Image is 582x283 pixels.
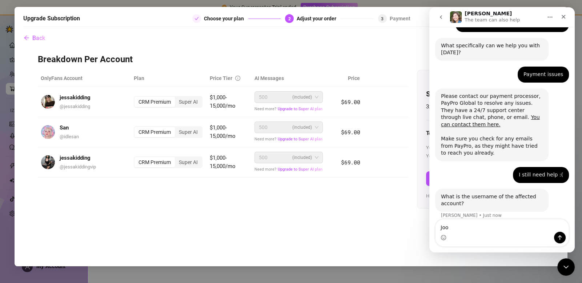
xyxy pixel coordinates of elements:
[60,104,90,109] span: @ jessakidding
[292,152,312,163] span: (included)
[41,125,55,139] img: avatar.jpg
[254,167,323,172] span: Need more?
[135,127,175,137] div: CRM Premium
[131,70,207,87] th: Plan
[60,124,69,131] strong: San
[41,155,55,169] img: avatar.jpg
[288,16,291,21] span: 2
[210,94,236,109] span: $1,000-15,000/mo
[426,89,535,99] h4: Sub-totals
[194,16,199,21] span: check
[277,167,323,172] button: Upgrade to Super AI plan
[134,126,202,138] div: segmented control
[278,107,322,111] span: Upgrade to Super AI plan
[277,106,323,112] button: Upgrade to Super AI plan
[60,155,91,161] strong: jessakidding
[254,137,323,141] span: Need more?
[426,145,531,158] span: You'll see your total, including tax, on the next page. You can also apply any coupon codes there.
[175,97,202,107] div: Super AI
[38,54,544,65] h3: Breakdown Per Account
[557,258,575,276] iframe: Intercom live chat
[210,124,236,140] span: $1,000-15,000/mo
[259,122,268,133] span: 500
[426,193,517,199] span: Have questions? or
[175,157,202,167] div: Super AI
[134,156,202,168] div: segmented control
[341,159,360,166] span: $69.00
[259,92,268,103] span: 500
[41,95,55,109] img: avatar.jpg
[426,171,535,186] button: Proceed to Paymentarrow-right
[134,96,202,108] div: segmented control
[210,75,232,81] span: Price Tier
[252,70,326,87] th: AI Messages
[60,134,79,139] span: @ idlesan
[426,130,438,136] strong: Total
[23,14,80,23] h5: Upgrade Subscription
[235,76,240,81] span: info-circle
[297,14,341,23] div: Adjust your order
[341,128,360,136] span: $69.00
[60,94,91,101] strong: jessakidding
[278,167,322,172] span: Upgrade to Super AI plan
[175,127,202,137] div: Super AI
[292,92,312,103] span: (included)
[24,35,29,41] span: arrow-left
[278,137,322,141] span: Upgrade to Super AI plan
[326,70,363,87] th: Price
[292,122,312,133] span: (included)
[210,155,236,170] span: $1,000-15,000/mo
[429,7,575,252] iframe: Intercom live chat
[426,103,477,111] span: 3 x CRM Premium Plan
[381,16,384,21] span: 3
[135,97,175,107] div: CRM Premium
[60,164,96,170] span: @ jessakiddingvip
[341,98,360,105] span: $69.00
[38,70,131,87] th: OnlyFans Account
[390,14,410,23] div: Payment
[135,157,175,167] div: CRM Premium
[23,31,45,45] button: Back
[32,35,45,41] span: Back
[204,14,248,23] div: Choose your plan
[254,107,323,111] span: Need more?
[277,136,323,142] button: Upgrade to Super AI plan
[259,152,268,163] span: 500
